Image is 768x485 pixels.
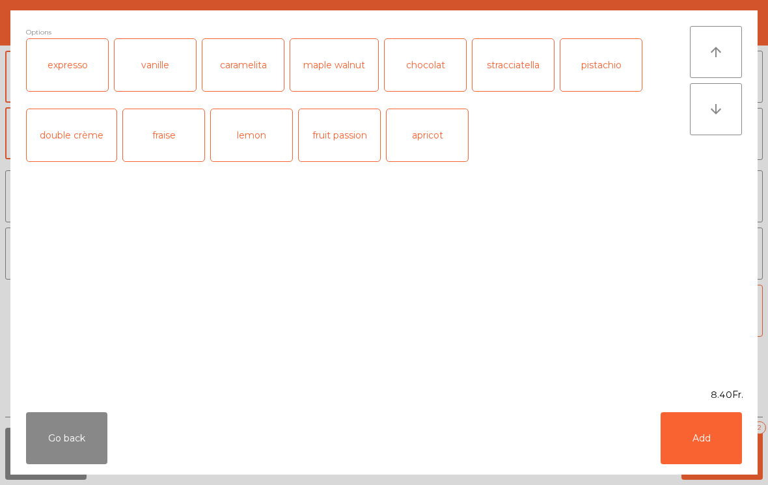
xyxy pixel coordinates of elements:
[385,39,466,91] div: chocolat
[115,39,196,91] div: vanille
[10,388,758,402] div: 8.40Fr.
[26,412,107,464] button: Go back
[290,39,378,91] div: maple walnut
[387,109,468,161] div: apricot
[690,83,742,135] button: arrow_downward
[211,109,292,161] div: lemon
[27,109,117,161] div: double crème
[661,412,742,464] button: Add
[690,26,742,78] button: arrow_upward
[299,109,380,161] div: fruit passion
[560,39,642,91] div: pistachio
[123,109,204,161] div: fraise
[473,39,554,91] div: stracciatella
[202,39,284,91] div: caramelita
[26,26,51,38] span: Options
[708,101,724,117] i: arrow_downward
[27,39,108,91] div: expresso
[708,44,724,60] i: arrow_upward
